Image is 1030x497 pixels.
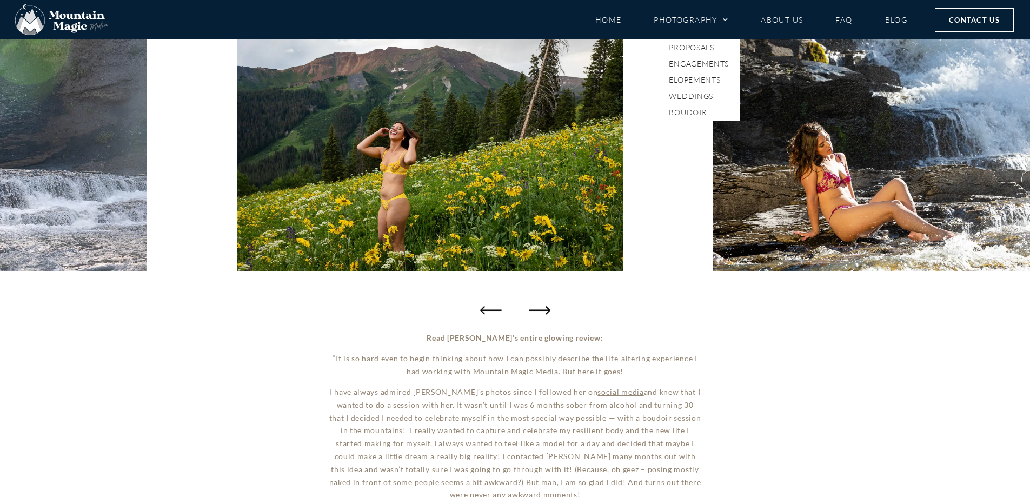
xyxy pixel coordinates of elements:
a: Elopements [654,72,740,88]
a: Blog [885,10,908,29]
a: Photography [654,10,728,29]
a: About Us [761,10,803,29]
a: Contact Us [935,8,1014,32]
nav: Menu [595,10,908,29]
a: Weddings [654,88,740,104]
a: Proposals [654,39,740,56]
img: Mountain Magic Media photography logo Crested Butte Photographer [15,4,108,36]
a: Boudoir [654,104,740,121]
a: Engagements [654,56,740,72]
span: “It is so hard even to begin thinking about how I can possibly describe the life-altering experie... [333,354,697,376]
span: Contact Us [949,14,1000,26]
a: Home [595,10,622,29]
a: social media [597,387,643,396]
div: Previous slide [480,299,502,321]
b: Read [PERSON_NAME]’s entire glowing review: [427,333,603,342]
div: Next slide [529,299,550,321]
img: sunflowers boudoir model sunshine wildflowers Crested Butte photographer Gunnison photographers C... [237,14,623,271]
div: 17 / 20 [237,14,623,271]
a: FAQ [835,10,852,29]
span: I have always admired [PERSON_NAME]’s photos since I followed her on [330,387,598,396]
ul: Photography [654,39,740,121]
